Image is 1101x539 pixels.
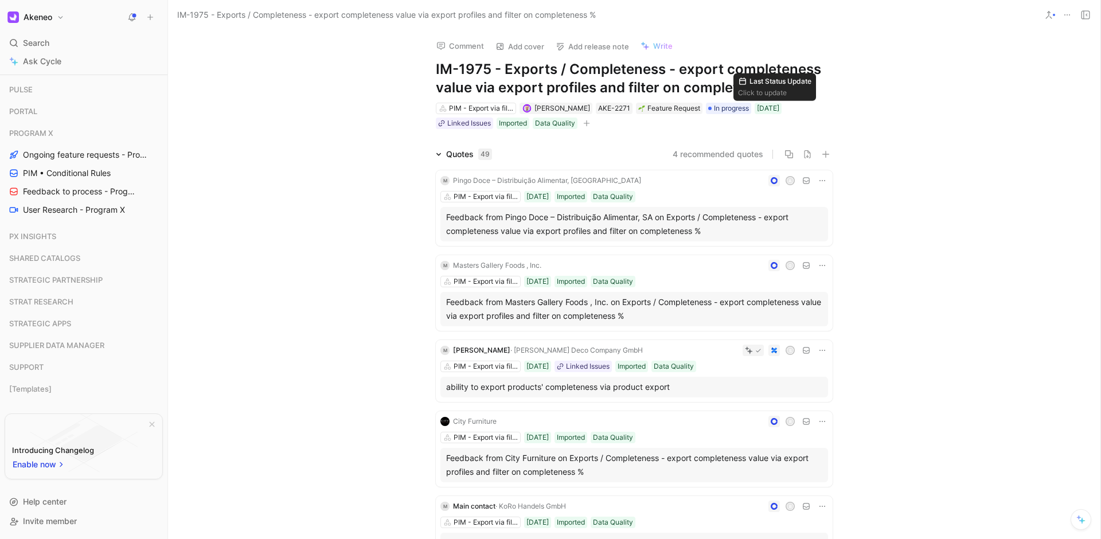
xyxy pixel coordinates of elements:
[5,81,163,101] div: PULSE
[638,103,700,114] div: Feature Request
[635,38,678,54] button: Write
[526,517,549,528] div: [DATE]
[5,201,163,218] a: User Research - Program X
[13,458,57,471] span: Enable now
[5,165,163,182] a: PIM • Conditional Rules
[9,127,53,139] span: PROGRAM X
[5,81,163,98] div: PULSE
[5,9,67,25] button: AkeneoAkeneo
[673,147,763,161] button: 4 recommended quotes
[787,418,794,425] div: R
[757,103,779,114] div: [DATE]
[653,41,673,51] span: Write
[30,414,138,472] img: bg-BLZuj68n.svg
[510,346,643,354] span: · [PERSON_NAME] Deco Company GmbH
[526,276,549,287] div: [DATE]
[177,8,596,22] span: IM-1975 - Exports / Completeness - export completeness value via export profiles and filter on co...
[5,183,163,200] a: Feedback to process - Program X
[5,249,163,270] div: SHARED CATALOGS
[453,416,497,427] div: City Furniture
[5,337,163,354] div: SUPPLIER DATA MANAGER
[787,503,794,510] div: B
[446,451,822,479] div: Feedback from City Furniture on Exports / Completeness - export completeness value via export pro...
[9,339,104,351] span: SUPPLIER DATA MANAGER
[5,271,163,292] div: STRATEGIC PARTNERSHIP
[454,276,518,287] div: PIM - Export via file (Tailored Export)
[9,84,33,95] span: PULSE
[5,493,163,510] div: Help center
[446,295,822,323] div: Feedback from Masters Gallery Foods , Inc. on Exports / Completeness - export completeness value ...
[5,315,163,335] div: STRATEGIC APPS
[9,318,71,329] span: STRATEGIC APPS
[714,103,749,114] span: In progress
[526,191,549,202] div: [DATE]
[593,517,633,528] div: Data Quality
[453,502,495,510] span: Main contact
[706,103,751,114] div: In progress
[636,103,702,114] div: 🌱Feature Request
[5,293,163,310] div: STRAT RESEARCH
[557,191,585,202] div: Imported
[440,176,450,185] div: M
[23,167,111,179] span: PIM • Conditional Rules
[5,293,163,314] div: STRAT RESEARCH
[453,175,641,186] div: Pingo Doce – Distribuição Alimentar, [GEOGRAPHIC_DATA]
[431,38,489,54] button: Comment
[23,36,49,50] span: Search
[618,361,646,372] div: Imported
[7,11,19,23] img: Akeneo
[495,502,566,510] span: · KoRo Handels GmbH
[557,276,585,287] div: Imported
[499,118,527,129] div: Imported
[9,361,44,373] span: SUPPORT
[5,53,163,70] a: Ask Cycle
[638,105,645,112] img: 🌱
[654,361,694,372] div: Data Quality
[535,118,575,129] div: Data Quality
[23,516,77,526] span: Invite member
[5,271,163,288] div: STRATEGIC PARTNERSHIP
[440,346,450,355] div: M
[9,274,103,286] span: STRATEGIC PARTNERSHIP
[24,12,52,22] h1: Akeneo
[787,347,794,354] div: S
[23,204,125,216] span: User Research - Program X
[550,38,634,54] button: Add release note
[9,383,52,395] span: [Templates]
[440,261,450,270] div: M
[454,361,518,372] div: PIM - Export via file (Tailored Export)
[787,262,794,269] div: G
[5,103,163,120] div: PORTAL
[454,191,518,202] div: PIM - Export via file (Tailored Export)
[446,147,492,161] div: Quotes
[5,513,163,530] div: Invite member
[593,191,633,202] div: Data Quality
[524,106,530,112] img: avatar
[23,149,149,161] span: Ongoing feature requests - Program X
[5,228,163,248] div: PX INSIGHTS
[557,432,585,443] div: Imported
[5,358,163,379] div: SUPPORT
[593,276,633,287] div: Data Quality
[23,497,67,506] span: Help center
[23,186,136,197] span: Feedback to process - Program X
[453,260,541,271] div: Masters Gallery Foods , Inc.
[9,252,80,264] span: SHARED CATALOGS
[598,103,630,114] div: AKE-2271
[9,106,37,117] span: PORTAL
[9,231,56,242] span: PX INSIGHTS
[446,210,822,238] div: Feedback from Pingo Doce – Distribuição Alimentar, SA on Exports / Completeness - export complete...
[5,380,163,401] div: [Templates]
[5,249,163,267] div: SHARED CATALOGS
[431,147,497,161] div: Quotes49
[12,457,66,472] button: Enable now
[5,103,163,123] div: PORTAL
[447,118,491,129] div: Linked Issues
[449,103,513,114] div: PIM - Export via file (Tailored Export)
[436,60,833,97] h1: IM-1975 - Exports / Completeness - export completeness value via export profiles and filter on co...
[557,517,585,528] div: Imported
[526,361,549,372] div: [DATE]
[5,337,163,357] div: SUPPLIER DATA MANAGER
[5,358,163,376] div: SUPPORT
[5,124,163,142] div: PROGRAM X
